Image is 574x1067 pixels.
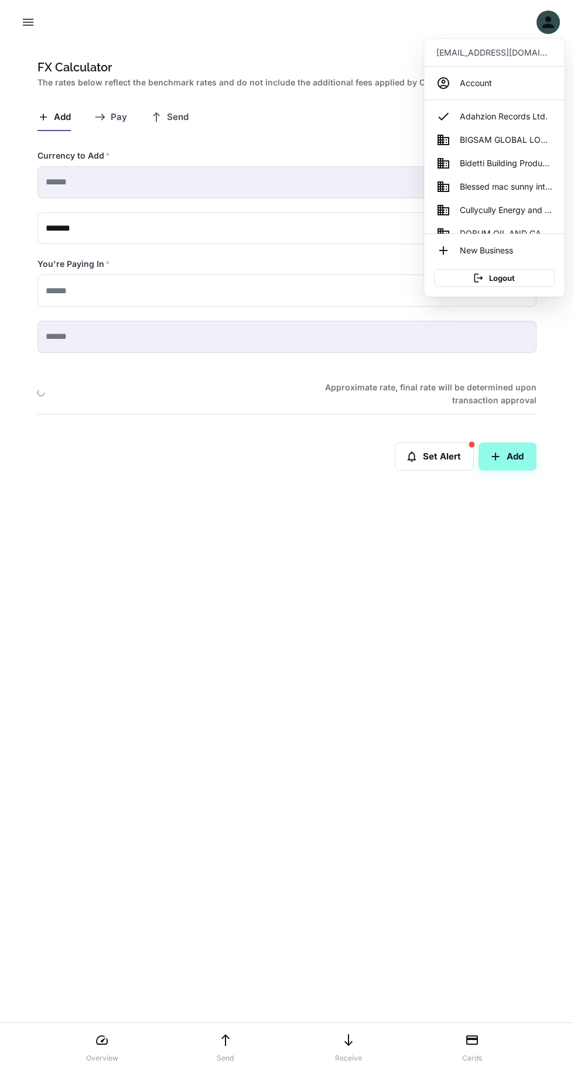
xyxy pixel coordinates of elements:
[429,71,559,95] a: Account
[460,227,552,240] span: DOBUM OIL AND GAS LIMITED
[434,269,555,287] button: Logout
[429,239,559,262] li: New Business
[436,46,552,59] p: [EMAIL_ADDRESS][DOMAIN_NAME]
[460,180,552,193] span: Blessed mac sunny international ventures
[460,133,552,146] span: BIGSAM GLOBAL LOGISTICS LTD
[460,110,548,123] span: Adahzion Records Ltd.
[460,157,552,170] span: Bidetti Building Product Enterprise
[460,204,552,217] span: Cullycully Energy and Trade services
